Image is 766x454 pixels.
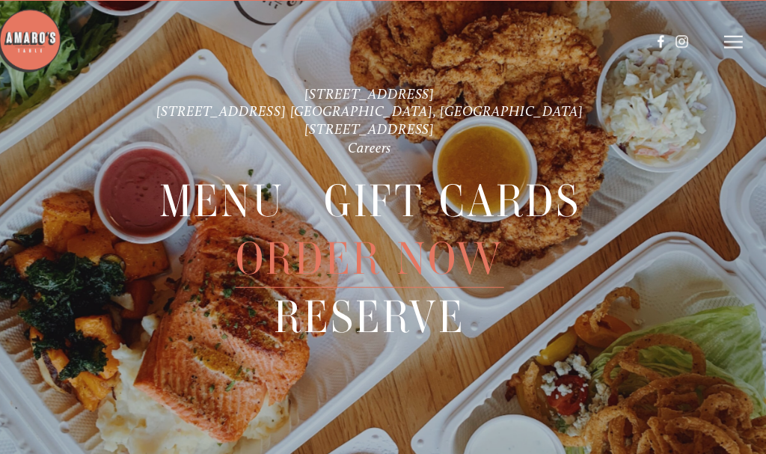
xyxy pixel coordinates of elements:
[362,150,404,166] a: Careers
[254,239,512,294] span: Order Now
[339,182,586,238] span: Gift Cards
[23,23,87,87] img: Amaro's Table
[180,182,301,237] a: Menu
[320,133,446,149] a: [STREET_ADDRESS]
[254,239,512,293] a: Order Now
[339,182,586,237] a: Gift Cards
[291,295,475,349] a: Reserve
[177,115,589,131] a: [STREET_ADDRESS] [GEOGRAPHIC_DATA], [GEOGRAPHIC_DATA]
[180,182,301,238] span: Menu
